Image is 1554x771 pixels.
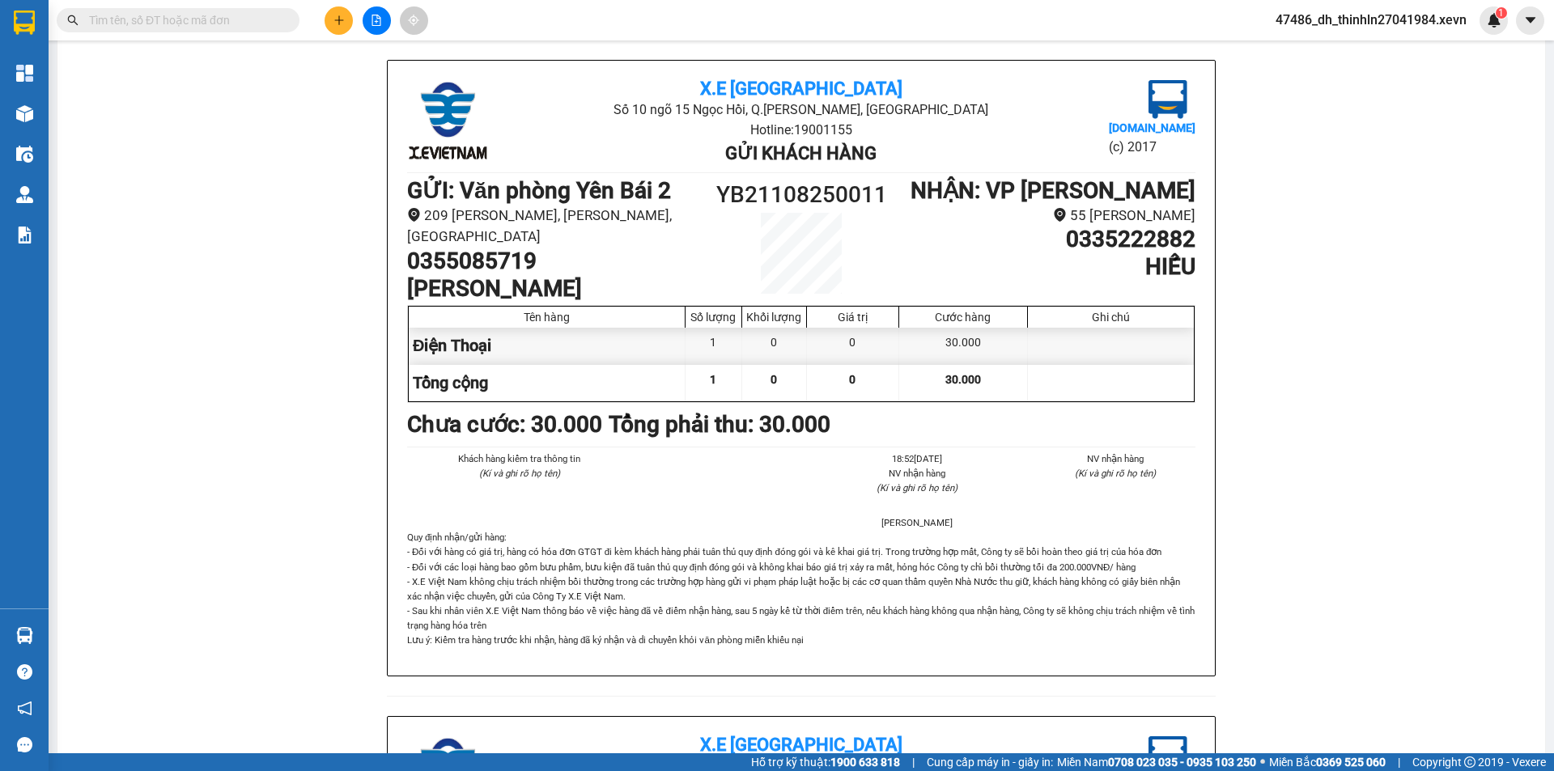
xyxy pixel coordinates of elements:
span: 30.000 [945,373,981,386]
span: question-circle [17,664,32,680]
img: solution-icon [16,227,33,244]
div: 30.000 [899,328,1028,364]
li: NV nhận hàng [837,466,997,481]
div: Điện Thoại [409,328,686,364]
h1: 0355085719 [407,248,703,275]
h1: [PERSON_NAME] [407,275,703,303]
div: Số lượng [690,311,737,324]
span: message [17,737,32,752]
li: (c) 2017 [1109,137,1195,157]
button: caret-down [1516,6,1544,35]
div: Ghi chú [1032,311,1190,324]
span: ⚪️ [1260,759,1265,765]
span: Tổng cộng [413,373,488,392]
span: 0 [771,373,777,386]
span: 1 [1498,7,1504,19]
img: warehouse-icon [16,105,33,122]
img: logo.jpg [407,80,488,161]
div: Quy định nhận/gửi hàng : [407,530,1195,647]
img: warehouse-icon [16,186,33,203]
input: Tìm tên, số ĐT hoặc mã đơn [89,11,280,29]
b: Gửi khách hàng [725,143,877,163]
li: Hotline: 19001155 [538,120,1064,140]
div: 0 [742,328,807,364]
button: aim [400,6,428,35]
b: X.E [GEOGRAPHIC_DATA] [700,78,902,99]
span: 0 [849,373,856,386]
b: Chưa cước : 30.000 [407,411,602,438]
i: (Kí và ghi rõ họ tên) [877,482,957,494]
b: NHẬN : VP [PERSON_NAME] [911,177,1195,204]
strong: 0708 023 035 - 0935 103 250 [1108,756,1256,769]
span: caret-down [1523,13,1538,28]
span: file-add [371,15,382,26]
span: Hỗ trợ kỹ thuật: [751,753,900,771]
span: | [912,753,915,771]
button: plus [325,6,353,35]
div: 0 [807,328,899,364]
li: 18:52[DATE] [837,451,997,466]
h1: 0335222882 [900,226,1195,253]
span: aim [408,15,419,26]
li: 209 [PERSON_NAME], [PERSON_NAME], [GEOGRAPHIC_DATA] [407,205,703,248]
img: logo-vxr [14,11,35,35]
i: (Kí và ghi rõ họ tên) [479,468,560,479]
b: [DOMAIN_NAME] [1109,121,1195,134]
p: - Đối với hàng có giá trị, hàng có hóa đơn GTGT đi kèm khách hàng phải tuân thủ quy định đóng gói... [407,544,1195,646]
b: GỬI : Văn phòng Yên Bái 2 [407,177,671,204]
b: Tổng phải thu: 30.000 [609,411,830,438]
li: [PERSON_NAME] [837,515,997,530]
div: Tên hàng [413,311,681,324]
strong: 0369 525 060 [1316,756,1386,769]
div: Khối lượng [746,311,802,324]
h1: HIẾU [900,253,1195,281]
li: 55 [PERSON_NAME] [900,205,1195,227]
div: 1 [686,328,742,364]
i: (Kí và ghi rõ họ tên) [1075,468,1156,479]
span: environment [407,208,421,222]
img: icon-new-feature [1487,13,1501,28]
span: | [1398,753,1400,771]
sup: 1 [1496,7,1507,19]
img: warehouse-icon [16,146,33,163]
span: 47486_dh_thinhln27041984.xevn [1263,10,1480,30]
span: Miền Nam [1057,753,1256,771]
strong: 1900 633 818 [830,756,900,769]
b: X.E [GEOGRAPHIC_DATA] [700,735,902,755]
span: 1 [710,373,716,386]
h1: YB21108250011 [703,177,900,213]
li: Khách hàng kiểm tra thông tin [439,451,600,466]
li: NV nhận hàng [1036,451,1196,466]
button: file-add [363,6,391,35]
li: Số 10 ngõ 15 Ngọc Hồi, Q.[PERSON_NAME], [GEOGRAPHIC_DATA] [538,100,1064,120]
img: warehouse-icon [16,627,33,644]
span: search [67,15,79,26]
span: Cung cấp máy in - giấy in: [927,753,1053,771]
span: Miền Bắc [1269,753,1386,771]
div: Cước hàng [903,311,1023,324]
span: copyright [1464,756,1475,768]
span: environment [1053,208,1067,222]
img: logo.jpg [1149,80,1187,119]
span: plus [333,15,345,26]
img: dashboard-icon [16,65,33,82]
span: notification [17,701,32,716]
div: Giá trị [811,311,894,324]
